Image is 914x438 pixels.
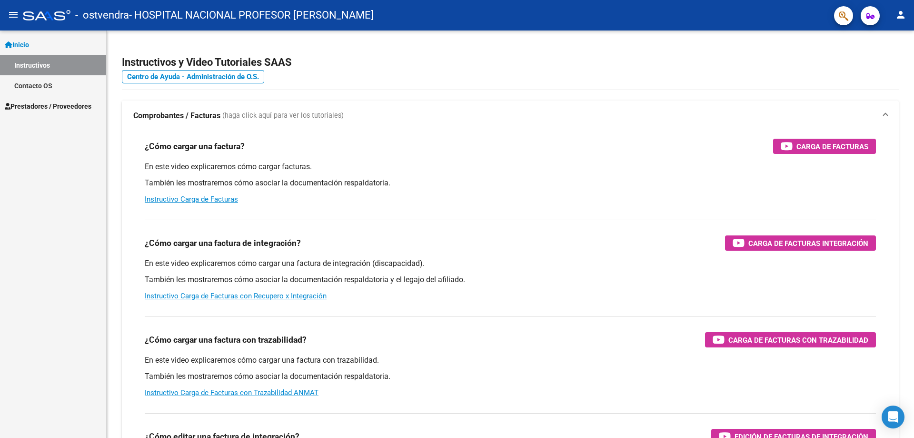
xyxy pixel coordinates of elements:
[8,9,19,20] mat-icon: menu
[145,195,238,204] a: Instructivo Carga de Facturas
[705,332,876,347] button: Carga de Facturas con Trazabilidad
[122,101,899,131] mat-expansion-panel-header: Comprobantes / Facturas (haga click aquí para ver los tutoriales)
[145,333,307,346] h3: ¿Cómo cargar una factura con trazabilidad?
[895,9,906,20] mat-icon: person
[145,292,327,300] a: Instructivo Carga de Facturas con Recupero x Integración
[145,140,245,153] h3: ¿Cómo cargar una factura?
[145,162,876,172] p: En este video explicaremos cómo cargar facturas.
[129,5,374,26] span: - HOSPITAL NACIONAL PROFESOR [PERSON_NAME]
[882,406,904,428] div: Open Intercom Messenger
[725,235,876,251] button: Carga de Facturas Integración
[145,258,876,269] p: En este video explicaremos cómo cargar una factura de integración (discapacidad).
[133,111,220,121] strong: Comprobantes / Facturas
[145,355,876,366] p: En este video explicaremos cómo cargar una factura con trazabilidad.
[145,236,301,250] h3: ¿Cómo cargar una factura de integración?
[75,5,129,26] span: - ostvendra
[796,141,868,153] span: Carga de Facturas
[145,275,876,285] p: También les mostraremos cómo asociar la documentación respaldatoria y el legajo del afiliado.
[5,101,91,112] span: Prestadores / Proveedores
[145,371,876,382] p: También les mostraremos cómo asociar la documentación respaldatoria.
[728,334,868,346] span: Carga de Facturas con Trazabilidad
[145,178,876,188] p: También les mostraremos cómo asociar la documentación respaldatoria.
[5,40,29,50] span: Inicio
[773,139,876,154] button: Carga de Facturas
[145,388,318,397] a: Instructivo Carga de Facturas con Trazabilidad ANMAT
[222,111,344,121] span: (haga click aquí para ver los tutoriales)
[122,53,899,71] h2: Instructivos y Video Tutoriales SAAS
[122,70,264,83] a: Centro de Ayuda - Administración de O.S.
[748,237,868,249] span: Carga de Facturas Integración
